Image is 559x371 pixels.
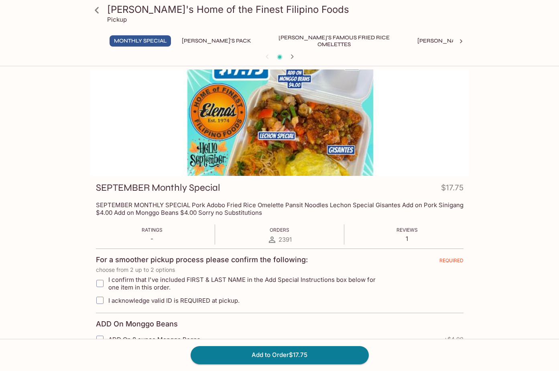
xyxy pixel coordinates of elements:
div: SEPTEMBER Monthly Special [90,69,469,176]
h4: $17.75 [441,181,463,197]
span: I confirm that I've included FIRST & LAST NAME in the Add Special Instructions box below for one ... [108,276,386,291]
button: [PERSON_NAME]'s Mixed Plates [413,35,515,47]
button: Add to Order$17.75 [191,346,369,364]
button: [PERSON_NAME]'s Famous Fried Rice Omelettes [262,35,407,47]
h4: ADD On Monggo Beans [96,320,178,328]
h3: [PERSON_NAME]'s Home of the Finest Filipino Foods [107,3,466,16]
span: I acknowledge valid ID is REQUIRED at pickup. [108,297,240,304]
p: Pickup [107,16,127,23]
p: SEPTEMBER MONTHLY SPECIAL Pork Adobo Fried Rice Omelette Pansit Noodles Lechon Special Gisantes A... [96,201,463,216]
span: ADD On 8 ounce Monggo Beans [108,336,200,343]
span: Orders [270,227,289,233]
span: + $4.00 [444,336,463,342]
button: Monthly Special [110,35,171,47]
h4: For a smoother pickup process please confirm the following: [96,255,308,264]
span: Ratings [142,227,163,233]
p: choose from 2 up to 2 options [96,267,463,273]
p: - [142,235,163,243]
p: 1 [396,235,418,243]
span: REQUIRED [439,257,463,267]
h3: SEPTEMBER Monthly Special [96,181,220,194]
span: 2391 [278,236,292,243]
span: Reviews [396,227,418,233]
button: [PERSON_NAME]'s Pack [177,35,256,47]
